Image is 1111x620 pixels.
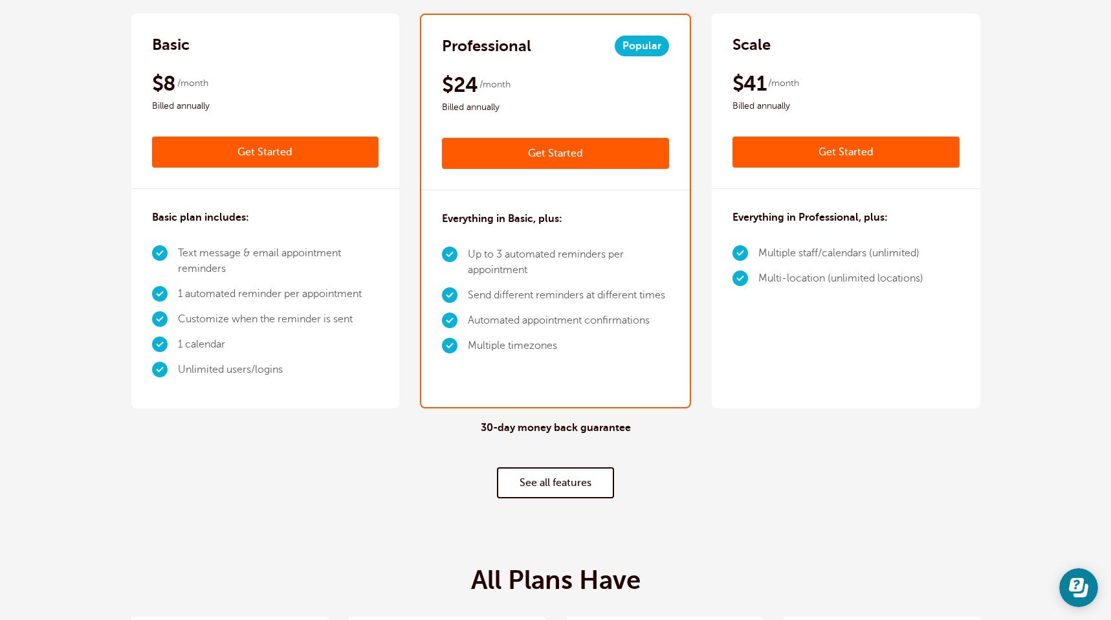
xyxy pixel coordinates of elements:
[758,241,923,266] li: Multiple staff/calendars (unlimited)
[468,308,669,333] li: Automated appointment confirmations
[178,332,379,357] li: 1 calendar
[442,138,669,169] a: Get Started
[152,98,379,114] span: Billed annually
[732,98,960,114] span: Billed annually
[481,422,631,434] h4: 30-day money back guarantee
[468,333,669,359] li: Multiple timezones
[178,307,379,332] li: Customize when the reminder is sent
[768,76,799,91] span: /month
[152,34,190,55] h2: Basic
[178,357,379,382] li: Unlimited users/logins
[732,34,771,55] h2: Scale
[615,36,669,56] span: Popular
[442,36,531,56] h2: Professional
[178,282,379,307] li: 1 automated reminder per appointment
[497,467,614,498] a: See all features
[1059,568,1098,607] iframe: Resource center
[732,210,888,225] h3: Everything in Professional, plus:
[442,211,562,227] h3: Everything in Basic, plus:
[152,137,379,168] a: Get Started
[177,76,208,91] span: /month
[732,71,766,96] span: $41
[471,565,641,596] h2: All Plans Have
[152,71,176,96] span: $8
[468,242,669,283] li: Up to 3 automated reminders per appointment
[152,210,249,225] h3: Basic plan includes:
[442,72,478,98] span: $24
[178,241,379,282] li: Text message & email appointment reminders
[479,77,511,93] span: /month
[442,100,669,115] span: Billed annually
[758,266,923,291] li: Multi-location (unlimited locations)
[732,137,960,168] a: Get Started
[468,283,669,308] li: Send different reminders at different times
